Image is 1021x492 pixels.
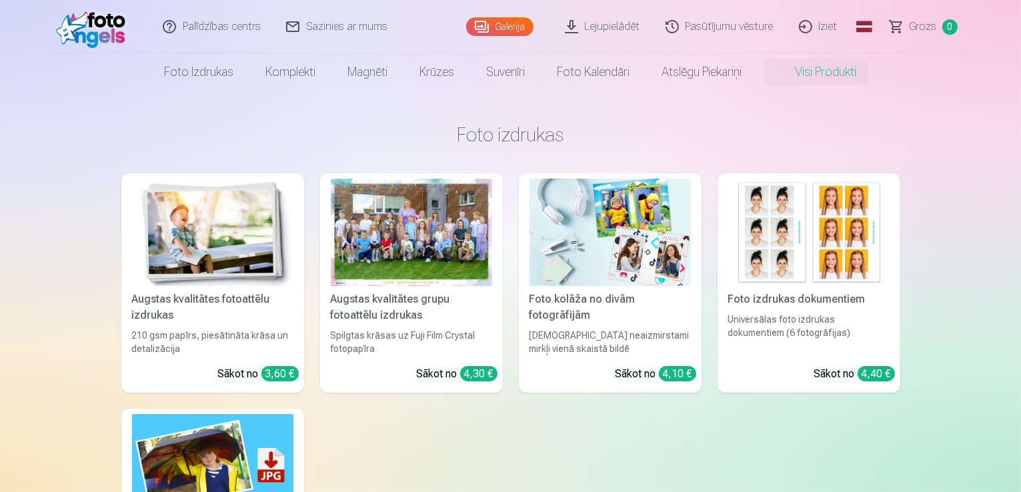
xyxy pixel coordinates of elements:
div: Sākot no [616,366,696,382]
img: Foto izdrukas dokumentiem [728,179,890,286]
a: Augstas kvalitātes fotoattēlu izdrukasAugstas kvalitātes fotoattēlu izdrukas210 gsm papīrs, piesā... [121,173,304,393]
div: 4,10 € [659,366,696,381]
a: Visi produkti [758,53,873,91]
div: [DEMOGRAPHIC_DATA] neaizmirstami mirkļi vienā skaistā bildē [524,329,696,355]
div: Foto izdrukas dokumentiem [723,291,895,307]
img: Augstas kvalitātes fotoattēlu izdrukas [132,179,293,286]
img: /fa1 [56,5,133,48]
div: Spilgtas krāsas uz Fuji Film Crystal fotopapīra [325,329,497,355]
div: Universālas foto izdrukas dokumentiem (6 fotogrāfijas) [723,313,895,355]
div: 210 gsm papīrs, piesātināta krāsa un detalizācija [127,329,299,355]
div: 4,30 € [460,366,497,381]
div: Sākot no [417,366,497,382]
a: Foto kolāža no divām fotogrāfijāmFoto kolāža no divām fotogrāfijām[DEMOGRAPHIC_DATA] neaizmirstam... [519,173,702,393]
a: Foto izdrukas dokumentiemFoto izdrukas dokumentiemUniversālas foto izdrukas dokumentiem (6 fotogr... [718,173,900,393]
div: 3,60 € [261,366,299,381]
div: Foto kolāža no divām fotogrāfijām [524,291,696,323]
a: Atslēgu piekariņi [646,53,758,91]
h3: Foto izdrukas [132,123,890,147]
div: 4,40 € [858,366,895,381]
a: Foto izdrukas [149,53,250,91]
div: Augstas kvalitātes grupu fotoattēlu izdrukas [325,291,497,323]
a: Komplekti [250,53,332,91]
div: Sākot no [814,366,895,382]
img: Foto kolāža no divām fotogrāfijām [530,179,691,286]
span: Grozs [910,19,937,35]
a: Suvenīri [471,53,542,91]
a: Krūzes [404,53,471,91]
div: Sākot no [218,366,299,382]
a: Magnēti [332,53,404,91]
span: 0 [942,19,958,35]
a: Foto kalendāri [542,53,646,91]
div: Augstas kvalitātes fotoattēlu izdrukas [127,291,299,323]
a: Galerija [466,17,534,36]
a: Augstas kvalitātes grupu fotoattēlu izdrukasSpilgtas krāsas uz Fuji Film Crystal fotopapīraSākot ... [320,173,503,393]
